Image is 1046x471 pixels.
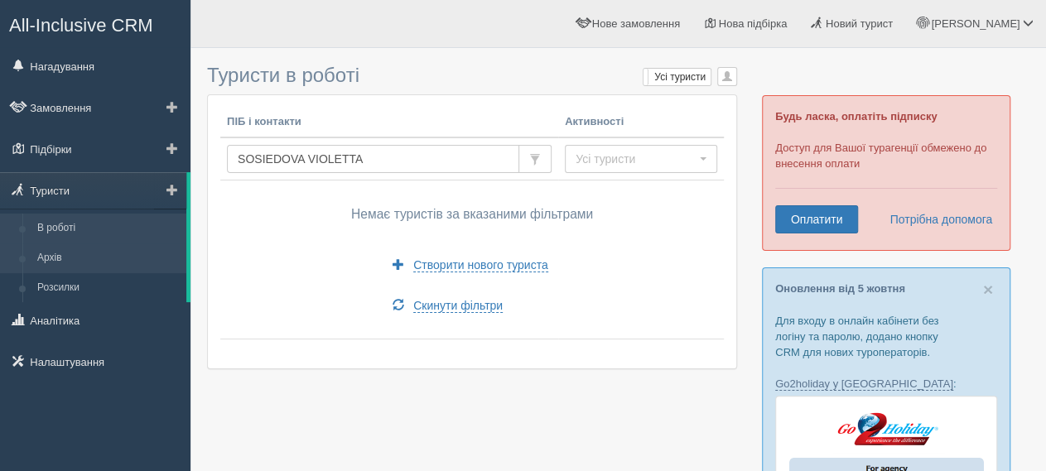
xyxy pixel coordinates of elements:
[775,110,937,123] b: Будь ласка, оплатіть підписку
[775,313,997,360] p: Для входу в онлайн кабінети без логіну та паролю, додано кнопку CRM для нових туроператорів.
[826,17,893,30] span: Новий турист
[227,145,519,173] input: Пошук за ПІБ, паспортом або контактами
[775,205,858,233] a: Оплатити
[644,69,711,85] label: Усі туристи
[9,15,153,36] span: All-Inclusive CRM
[983,280,993,299] span: ×
[413,299,503,313] span: Скинути фільтри
[558,108,724,137] th: Активності
[227,205,717,223] p: Немає туристів за вказаними фільтрами
[879,205,993,233] a: Потрібна допомога
[220,108,558,137] th: ПІБ і контакти
[762,95,1010,251] div: Доступ для Вашої турагенції обмежено до внесення оплати
[983,281,993,298] button: Close
[381,291,513,320] a: Скинути фільтри
[565,145,717,173] button: Усі туристи
[30,273,186,303] a: Розсилки
[719,17,788,30] span: Нова підбірка
[576,151,696,167] span: Усі туристи
[413,258,547,272] span: Створити нового туриста
[775,377,953,391] a: Go2holiday у [GEOGRAPHIC_DATA]
[592,17,680,30] span: Нове замовлення
[1,1,190,46] a: All-Inclusive CRM
[30,214,186,243] a: В роботі
[775,282,905,295] a: Оновлення від 5 жовтня
[30,243,186,273] a: Архів
[207,64,359,86] span: Туристи в роботі
[775,376,997,392] p: :
[931,17,1019,30] span: [PERSON_NAME]
[381,251,558,279] a: Створити нового туриста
